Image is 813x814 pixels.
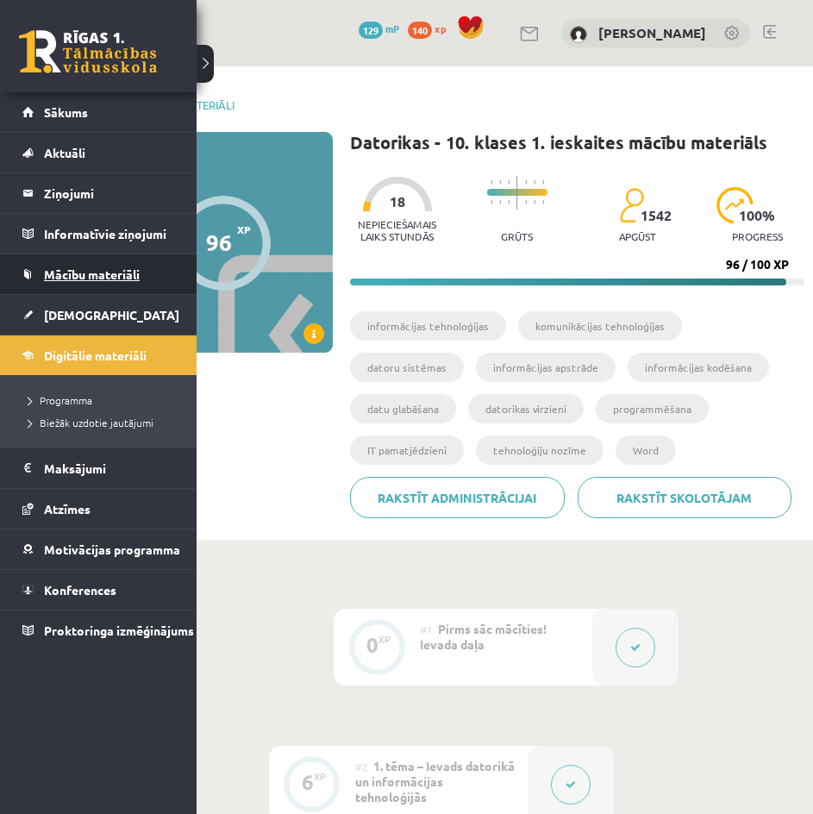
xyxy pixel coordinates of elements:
a: Sākums [22,92,175,132]
li: datoru sistēmas [350,353,464,382]
h1: Datorikas - 10. klases 1. ieskaites mācību materiāls [350,132,767,153]
span: Mācību materiāli [44,266,140,282]
a: Informatīvie ziņojumi [22,214,175,254]
span: Konferences [44,582,116,598]
a: Biežāk uzdotie jautājumi [22,415,179,430]
a: [PERSON_NAME] [598,24,706,41]
p: Nepieciešamais laiks stundās [350,218,444,242]
span: XP [237,223,251,235]
a: Rakstīt skolotājam [578,477,792,518]
a: Proktoringa izmēģinājums [22,610,175,650]
img: icon-progress-161ccf0a02000e728c5f80fcf4c31c7af3da0e1684b2b1d7c360e028c24a22f1.svg [716,187,754,223]
a: Programma [22,392,179,408]
span: #2 [355,760,368,773]
li: komunikācijas tehnoloģijas [518,311,682,341]
img: icon-short-line-57e1e144782c952c97e751825c79c345078a6d821885a25fce030b3d8c18986b.svg [542,180,544,185]
span: Biežāk uzdotie jautājumi [22,416,153,429]
img: icon-short-line-57e1e144782c952c97e751825c79c345078a6d821885a25fce030b3d8c18986b.svg [491,180,492,185]
p: Grūts [501,230,533,242]
span: mP [385,22,399,35]
span: xp [435,22,446,35]
span: Digitālie materiāli [44,348,147,363]
a: 140 xp [408,22,454,35]
span: #1 [420,623,433,636]
img: icon-short-line-57e1e144782c952c97e751825c79c345078a6d821885a25fce030b3d8c18986b.svg [534,200,535,204]
img: icon-long-line-d9ea69661e0d244f92f715978eff75569469978d946b2353a9bb055b3ed8787d.svg [516,176,518,210]
a: Konferences [22,570,175,610]
a: 129 mP [359,22,399,35]
a: Rakstīt administrācijai [350,477,565,518]
img: icon-short-line-57e1e144782c952c97e751825c79c345078a6d821885a25fce030b3d8c18986b.svg [542,200,544,204]
li: IT pamatjēdzieni [350,435,464,465]
li: informācijas tehnoloģijas [350,311,506,341]
span: Aktuāli [44,145,85,160]
li: informācijas apstrāde [476,353,616,382]
img: icon-short-line-57e1e144782c952c97e751825c79c345078a6d821885a25fce030b3d8c18986b.svg [499,200,501,204]
li: informācijas kodēšana [628,353,769,382]
a: Maksājumi [22,448,175,488]
img: icon-short-line-57e1e144782c952c97e751825c79c345078a6d821885a25fce030b3d8c18986b.svg [508,180,510,185]
img: icon-short-line-57e1e144782c952c97e751825c79c345078a6d821885a25fce030b3d8c18986b.svg [525,200,527,204]
legend: Informatīvie ziņojumi [44,214,175,254]
p: apgūst [619,230,656,242]
a: Atzīmes [22,489,175,529]
span: [DEMOGRAPHIC_DATA] [44,307,179,322]
legend: Ziņojumi [44,173,175,213]
div: XP [314,772,326,781]
a: Ziņojumi [22,173,175,213]
p: progress [732,230,783,242]
img: icon-short-line-57e1e144782c952c97e751825c79c345078a6d821885a25fce030b3d8c18986b.svg [508,200,510,204]
a: Mācību materiāli [22,254,175,294]
span: 18 [390,194,405,210]
img: icon-short-line-57e1e144782c952c97e751825c79c345078a6d821885a25fce030b3d8c18986b.svg [525,180,527,185]
span: 1. tēma – Ievads datorikā un informācijas tehnoloģijās [355,758,515,805]
a: Rīgas 1. Tālmācības vidusskola [19,30,157,73]
a: Aktuāli [22,133,175,172]
span: 1542 [641,208,672,223]
span: Pirms sāc mācīties! Ievada daļa [420,621,547,652]
li: datu glabāšana [350,394,456,423]
img: students-c634bb4e5e11cddfef0936a35e636f08e4e9abd3cc4e673bd6f9a4125e45ecb1.svg [619,187,644,223]
img: icon-short-line-57e1e144782c952c97e751825c79c345078a6d821885a25fce030b3d8c18986b.svg [491,200,492,204]
li: Word [616,435,676,465]
span: Proktoringa izmēģinājums [44,623,194,638]
div: 96 [206,229,232,255]
a: Motivācijas programma [22,529,175,569]
span: Atzīmes [44,501,91,517]
span: Programma [22,393,92,407]
div: 6 [302,774,314,790]
legend: Maksājumi [44,448,175,488]
a: Digitālie materiāli [22,335,175,375]
img: icon-short-line-57e1e144782c952c97e751825c79c345078a6d821885a25fce030b3d8c18986b.svg [499,180,501,185]
li: programmēšana [596,394,709,423]
span: 129 [359,22,383,39]
li: tehnoloģiju nozīme [476,435,603,465]
span: 140 [408,22,432,39]
a: [DEMOGRAPHIC_DATA] [22,295,175,335]
li: datorikas virzieni [468,394,584,423]
img: icon-short-line-57e1e144782c952c97e751825c79c345078a6d821885a25fce030b3d8c18986b.svg [534,180,535,185]
span: Sākums [44,104,88,120]
span: 100 % [739,208,776,223]
img: Marija Mergolde [570,26,587,43]
span: Motivācijas programma [44,542,180,557]
div: XP [378,635,391,644]
div: 0 [366,637,378,653]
